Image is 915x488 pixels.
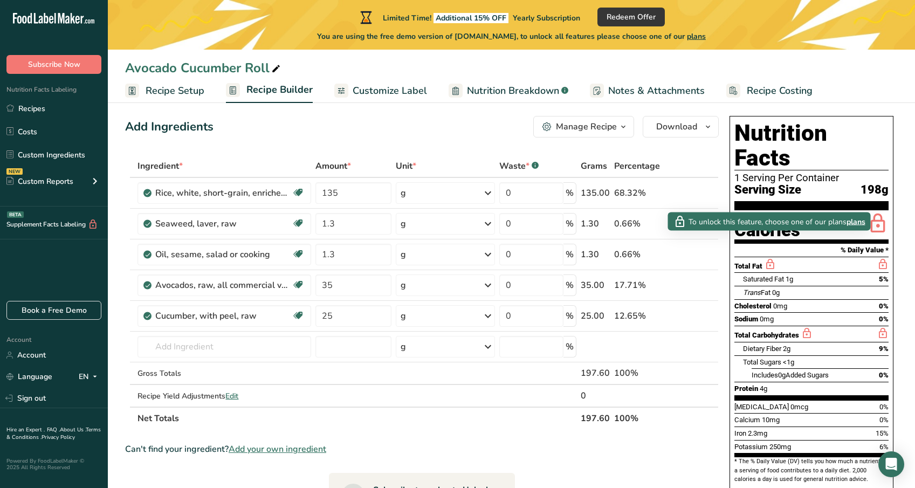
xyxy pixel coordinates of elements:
[773,302,787,310] span: 0mg
[533,116,634,138] button: Manage Recipe
[762,416,780,424] span: 10mg
[125,58,283,78] div: Avocado Cucumber Roll
[6,426,101,441] a: Terms & Conditions .
[6,458,101,471] div: Powered By FoodLabelMaker © 2025 All Rights Reserved
[6,301,101,320] a: Book a Free Demo
[401,279,406,292] div: g
[743,288,770,297] span: Fat
[747,84,813,98] span: Recipe Costing
[125,79,204,103] a: Recipe Setup
[614,160,660,173] span: Percentage
[513,13,580,23] span: Yearly Subscription
[879,416,889,424] span: 0%
[879,275,889,283] span: 5%
[137,390,311,402] div: Recipe Yield Adjustments
[125,443,719,456] div: Can't find your ingredient?
[135,407,578,429] th: Net Totals
[7,211,24,218] div: BETA
[734,173,889,183] div: 1 Serving Per Container
[155,187,290,200] div: Rice, white, short-grain, enriched, cooked
[581,217,610,230] div: 1.30
[734,429,746,437] span: Iron
[590,79,705,103] a: Notes & Attachments
[879,371,889,379] span: 0%
[734,244,889,257] section: % Daily Value *
[315,160,351,173] span: Amount
[752,371,829,379] span: Includes Added Sugars
[47,426,60,434] a: FAQ .
[734,223,827,238] div: Calories
[334,79,427,103] a: Customize Label
[783,358,794,366] span: <1g
[353,84,427,98] span: Customize Label
[137,336,311,358] input: Add Ingredient
[879,302,889,310] span: 0%
[155,310,290,322] div: Cucumber, with peel, raw
[614,187,668,200] div: 68.32%
[401,217,406,230] div: g
[42,434,75,441] a: Privacy Policy
[79,370,101,383] div: EN
[734,121,889,170] h1: Nutrition Facts
[614,367,668,380] div: 100%
[734,384,758,393] span: Protein
[743,358,781,366] span: Total Sugars
[778,371,786,379] span: 0g
[772,288,780,297] span: 0g
[6,55,101,74] button: Subscribe Now
[687,31,706,42] span: plans
[847,216,865,227] span: plans
[743,345,781,353] span: Dietary Fiber
[790,403,808,411] span: 0mcg
[879,315,889,323] span: 0%
[734,315,758,323] span: Sodium
[137,368,311,379] div: Gross Totals
[6,426,45,434] a: Hire an Expert .
[879,403,889,411] span: 0%
[786,275,793,283] span: 1g
[155,217,290,230] div: Seaweed, laver, raw
[6,168,23,175] div: NEW
[125,118,214,136] div: Add Ingredients
[748,429,767,437] span: 2.3mg
[28,59,80,70] span: Subscribe Now
[401,187,406,200] div: g
[449,79,568,103] a: Nutrition Breakdown
[734,302,772,310] span: Cholesterol
[581,187,610,200] div: 135.00
[643,116,719,138] button: Download
[246,83,313,97] span: Recipe Builder
[879,443,889,451] span: 6%
[734,183,801,197] span: Serving Size
[734,416,760,424] span: Calcium
[581,160,607,173] span: Grams
[401,248,406,261] div: g
[60,426,86,434] a: About Us .
[689,216,847,227] span: To unlock this feature, choose one of our plans
[734,331,799,339] span: Total Carbohydrates
[734,457,889,484] section: * The % Daily Value (DV) tells you how much a nutrient in a serving of food contributes to a dail...
[607,11,656,23] span: Redeem Offer
[614,279,668,292] div: 17.71%
[581,389,610,402] div: 0
[878,451,904,477] div: Open Intercom Messenger
[146,84,204,98] span: Recipe Setup
[155,279,290,292] div: Avocados, raw, all commercial varieties
[581,279,610,292] div: 35.00
[876,429,889,437] span: 15%
[401,310,406,322] div: g
[743,275,784,283] span: Saturated Fat
[6,176,73,187] div: Custom Reports
[579,407,612,429] th: 197.60
[396,160,416,173] span: Unit
[401,340,406,353] div: g
[581,248,610,261] div: 1.30
[467,84,559,98] span: Nutrition Breakdown
[229,443,326,456] span: Add your own ingredient
[597,8,665,26] button: Redeem Offer
[760,384,767,393] span: 4g
[225,391,238,401] span: Edit
[734,443,768,451] span: Potassium
[358,11,580,24] div: Limited Time!
[556,120,617,133] div: Manage Recipe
